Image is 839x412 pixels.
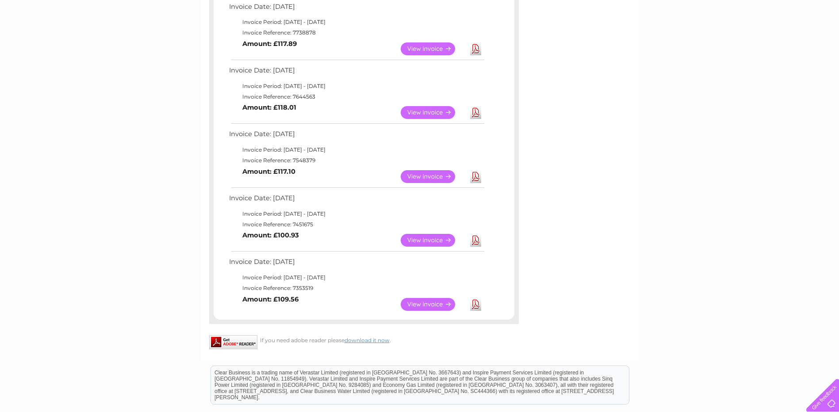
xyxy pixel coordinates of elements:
[242,40,297,48] b: Amount: £117.89
[470,106,481,119] a: Download
[401,106,466,119] a: View
[810,38,831,44] a: Log out
[227,192,486,209] td: Invoice Date: [DATE]
[470,170,481,183] a: Download
[209,335,519,343] div: If you need adobe reader please .
[227,145,486,155] td: Invoice Period: [DATE] - [DATE]
[227,272,486,283] td: Invoice Period: [DATE] - [DATE]
[242,168,295,175] b: Amount: £117.10
[227,81,486,92] td: Invoice Period: [DATE] - [DATE]
[762,38,775,44] a: Blog
[242,295,299,303] b: Amount: £109.56
[401,42,466,55] a: View
[730,38,757,44] a: Telecoms
[227,17,486,27] td: Invoice Period: [DATE] - [DATE]
[470,234,481,247] a: Download
[211,5,629,43] div: Clear Business is a trading name of Verastar Limited (registered in [GEOGRAPHIC_DATA] No. 3667643...
[227,219,486,230] td: Invoice Reference: 7451675
[401,234,466,247] a: View
[401,298,466,311] a: View
[227,65,486,81] td: Invoice Date: [DATE]
[227,256,486,272] td: Invoice Date: [DATE]
[401,170,466,183] a: View
[470,42,481,55] a: Download
[242,231,299,239] b: Amount: £100.93
[227,128,486,145] td: Invoice Date: [DATE]
[227,27,486,38] td: Invoice Reference: 7738878
[227,92,486,102] td: Invoice Reference: 7644563
[29,23,74,50] img: logo.png
[672,4,733,15] a: 0333 014 3131
[780,38,802,44] a: Contact
[683,38,700,44] a: Water
[227,1,486,17] td: Invoice Date: [DATE]
[227,209,486,219] td: Invoice Period: [DATE] - [DATE]
[227,283,486,294] td: Invoice Reference: 7353519
[345,337,390,343] a: download it now
[242,103,296,111] b: Amount: £118.01
[227,155,486,166] td: Invoice Reference: 7548379
[470,298,481,311] a: Download
[705,38,725,44] a: Energy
